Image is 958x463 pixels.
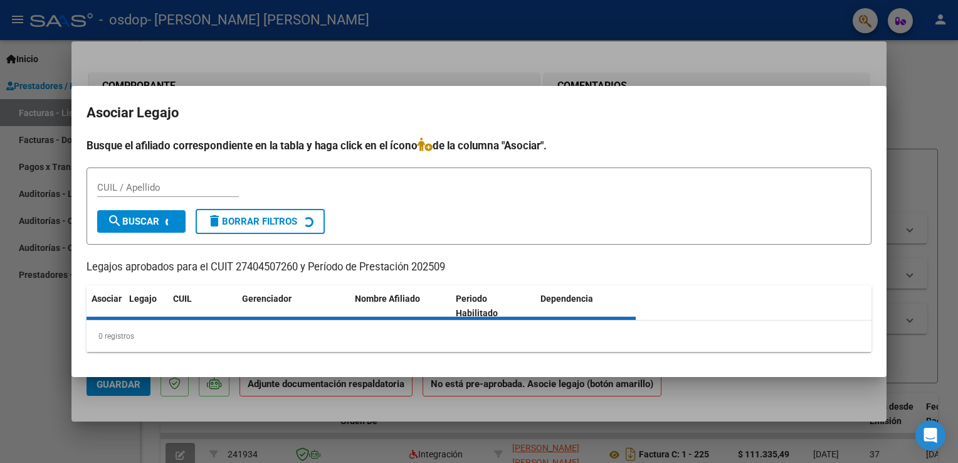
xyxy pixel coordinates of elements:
[173,294,192,304] span: CUIL
[535,285,636,327] datatable-header-cell: Dependencia
[196,209,325,234] button: Borrar Filtros
[451,285,535,327] datatable-header-cell: Periodo Habilitado
[237,285,350,327] datatable-header-cell: Gerenciador
[242,294,292,304] span: Gerenciador
[87,285,124,327] datatable-header-cell: Asociar
[207,216,297,227] span: Borrar Filtros
[540,294,593,304] span: Dependencia
[107,213,122,228] mat-icon: search
[168,285,237,327] datatable-header-cell: CUIL
[456,294,498,318] span: Periodo Habilitado
[92,294,122,304] span: Asociar
[129,294,157,304] span: Legajo
[124,285,168,327] datatable-header-cell: Legajo
[107,216,159,227] span: Buscar
[87,101,871,125] h2: Asociar Legajo
[87,260,871,275] p: Legajos aprobados para el CUIT 27404507260 y Período de Prestación 202509
[350,285,451,327] datatable-header-cell: Nombre Afiliado
[87,321,871,352] div: 0 registros
[207,213,222,228] mat-icon: delete
[87,137,871,154] h4: Busque el afiliado correspondiente en la tabla y haga click en el ícono de la columna "Asociar".
[915,420,945,450] div: Open Intercom Messenger
[355,294,420,304] span: Nombre Afiliado
[97,210,186,233] button: Buscar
